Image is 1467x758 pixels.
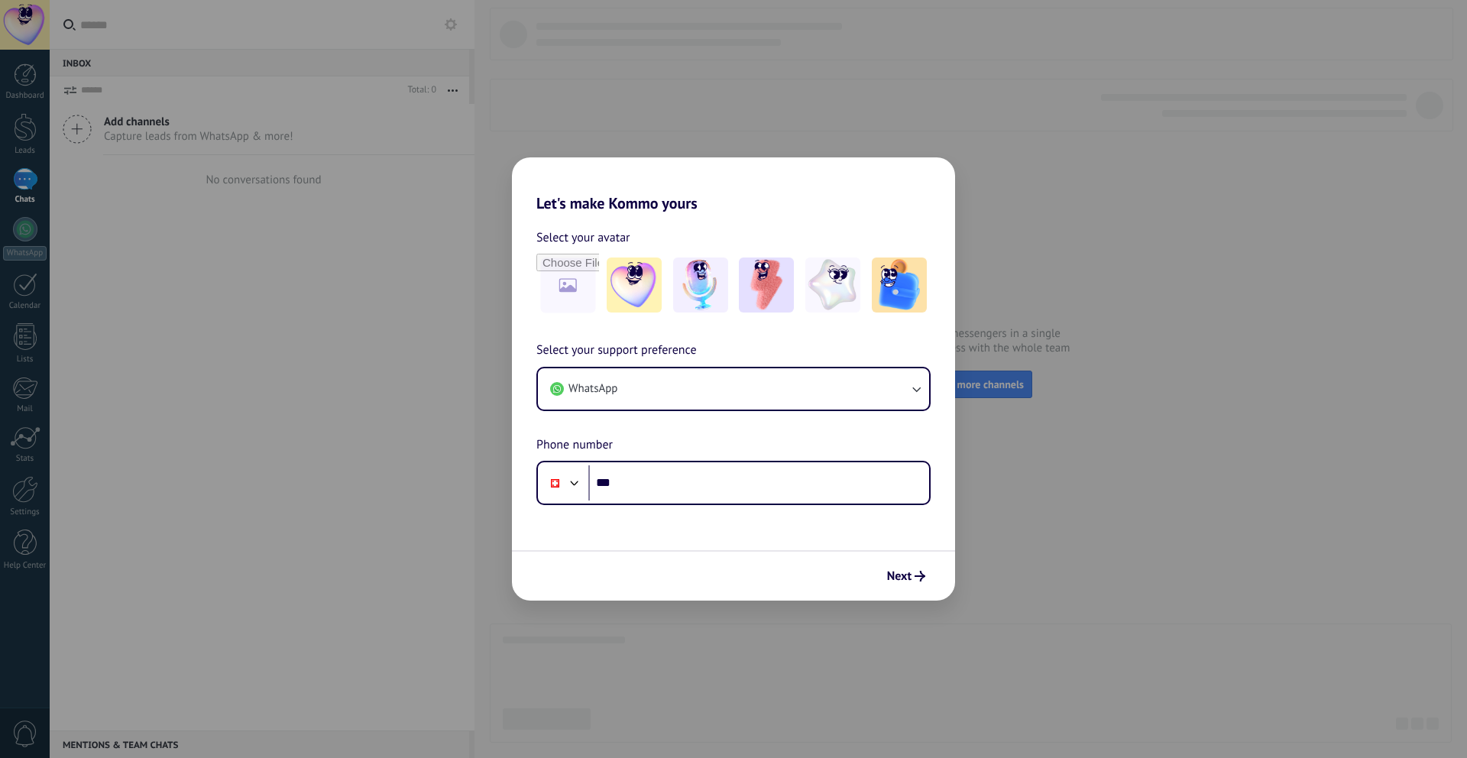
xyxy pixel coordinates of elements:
[536,341,697,361] span: Select your support preference
[568,381,617,397] span: WhatsApp
[536,228,630,248] span: Select your avatar
[512,157,955,212] h2: Let's make Kommo yours
[805,258,860,313] img: -4.jpeg
[887,571,912,581] span: Next
[542,467,572,499] div: Switzerland: + 41
[880,563,932,589] button: Next
[872,258,927,313] img: -5.jpeg
[739,258,794,313] img: -3.jpeg
[536,436,613,455] span: Phone number
[607,258,662,313] img: -1.jpeg
[538,368,929,410] button: WhatsApp
[673,258,728,313] img: -2.jpeg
